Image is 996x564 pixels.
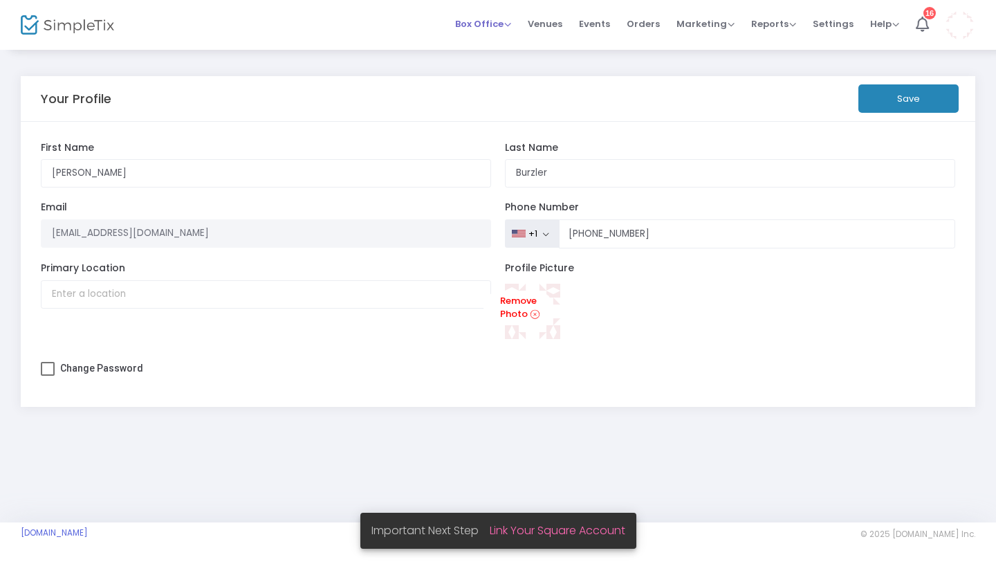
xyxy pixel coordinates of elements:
[41,280,492,309] input: Enter a location
[483,291,553,326] a: Remove Photo
[490,522,625,538] a: Link Your Square Account
[41,159,492,188] input: First Name
[505,261,574,275] span: Profile Picture
[41,142,492,154] label: First Name
[579,6,610,42] span: Events
[41,262,492,275] label: Primary Location
[528,6,562,42] span: Venues
[528,228,537,239] div: +1
[371,522,490,538] span: Important Next Step
[41,201,492,214] label: Email
[41,91,111,107] h5: Your Profile
[676,17,735,30] span: Marketing
[505,219,559,248] button: +1
[60,363,143,374] span: Change Password
[559,219,955,248] input: Phone Number
[505,201,956,214] label: Phone Number
[505,159,956,188] input: Last Name
[923,7,936,19] div: 16
[751,17,796,30] span: Reports
[870,17,899,30] span: Help
[813,6,854,42] span: Settings
[505,284,560,339] img: 3a870f8ed1c8fe7496316edddffdbd56
[505,142,956,154] label: Last Name
[860,529,975,540] span: © 2025 [DOMAIN_NAME] Inc.
[627,6,660,42] span: Orders
[21,527,88,538] a: [DOMAIN_NAME]
[858,84,959,113] button: Save
[455,17,511,30] span: Box Office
